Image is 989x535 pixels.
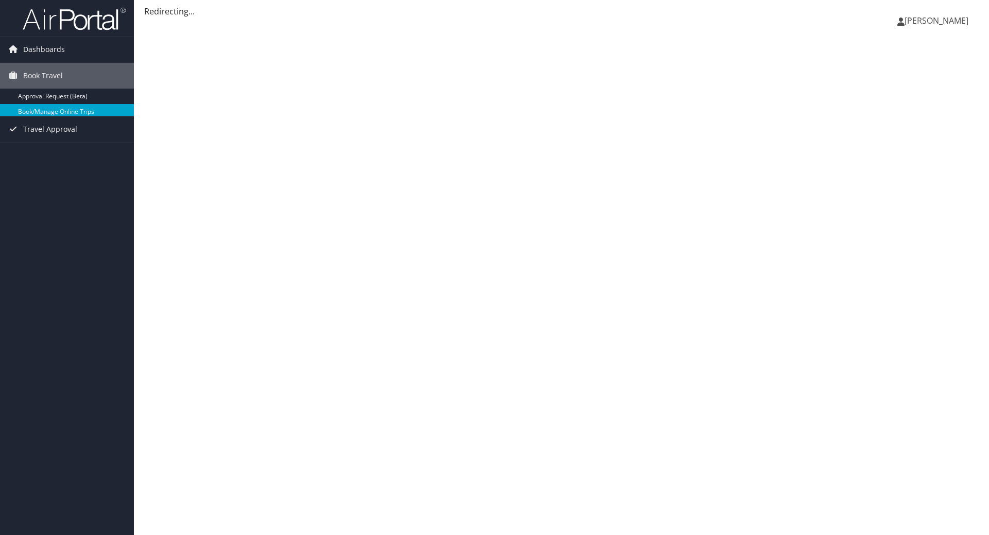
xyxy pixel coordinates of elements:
[905,15,968,26] span: [PERSON_NAME]
[144,5,979,18] div: Redirecting...
[23,37,65,62] span: Dashboards
[897,5,979,36] a: [PERSON_NAME]
[23,7,126,31] img: airportal-logo.png
[23,116,77,142] span: Travel Approval
[23,63,63,89] span: Book Travel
